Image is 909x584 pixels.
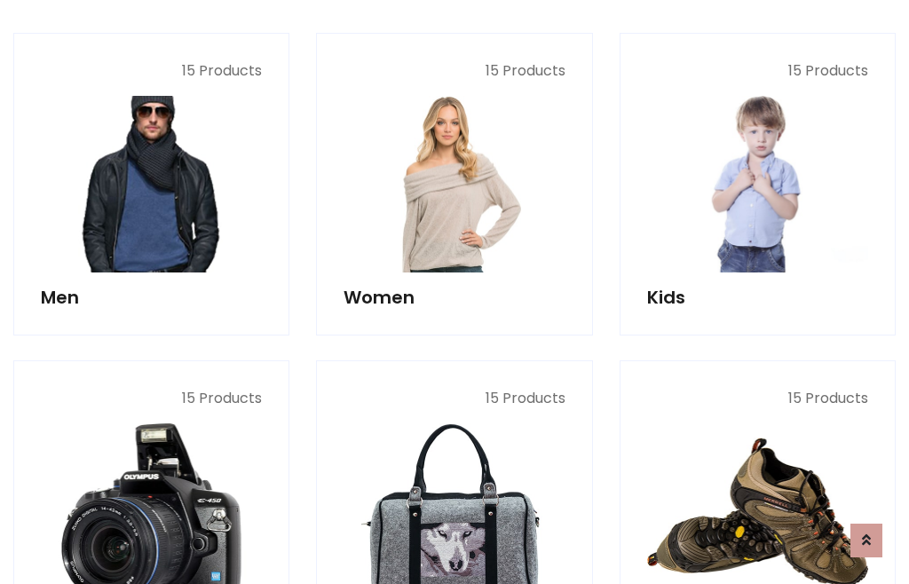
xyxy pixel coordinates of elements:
[344,60,565,82] p: 15 Products
[647,287,868,308] h5: Kids
[647,60,868,82] p: 15 Products
[344,287,565,308] h5: Women
[41,60,262,82] p: 15 Products
[344,388,565,409] p: 15 Products
[41,388,262,409] p: 15 Products
[41,287,262,308] h5: Men
[647,388,868,409] p: 15 Products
